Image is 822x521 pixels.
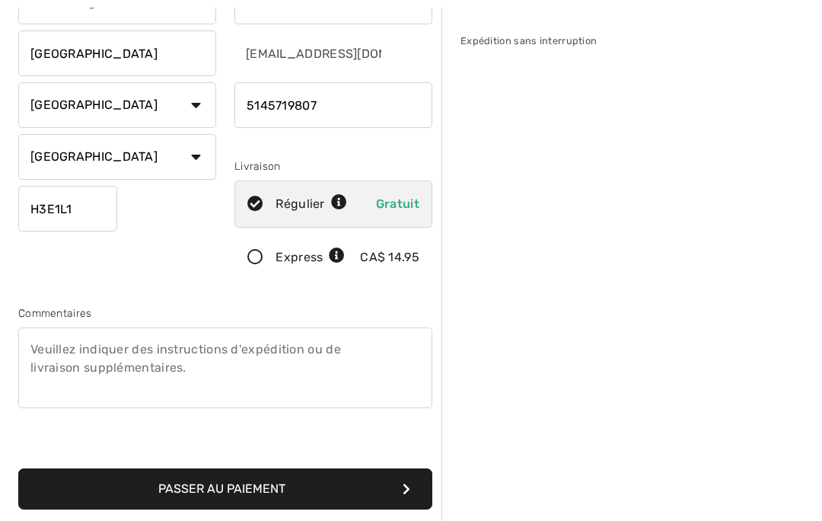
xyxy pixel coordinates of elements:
[276,248,345,267] div: Express
[18,186,117,232] input: Code Postal
[460,34,689,48] div: Expédition sans interruption
[234,158,432,174] div: Livraison
[276,195,347,213] div: Régulier
[376,197,419,211] span: Gratuit
[234,30,383,76] input: Courriel
[360,248,419,267] div: CA$ 14.95
[18,30,216,76] input: Ville
[18,468,432,510] button: Passer au paiement
[234,82,432,128] input: Téléphone portable
[18,305,432,321] div: Commentaires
